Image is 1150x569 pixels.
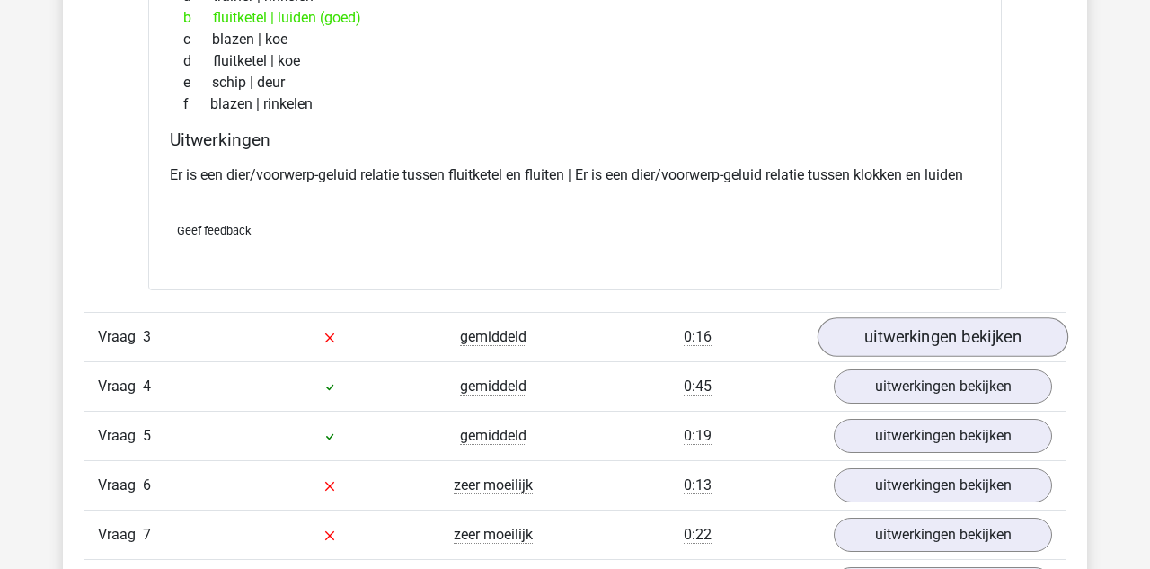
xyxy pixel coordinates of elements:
[170,50,980,72] div: fluitketel | koe
[98,326,143,348] span: Vraag
[834,518,1052,552] a: uitwerkingen bekijken
[834,369,1052,404] a: uitwerkingen bekijken
[460,378,526,396] span: gemiddeld
[460,328,526,346] span: gemiddeld
[98,376,143,397] span: Vraag
[98,425,143,447] span: Vraag
[183,50,213,72] span: d
[143,328,151,345] span: 3
[684,328,712,346] span: 0:16
[684,378,712,396] span: 0:45
[170,29,980,50] div: blazen | koe
[170,7,980,29] div: fluitketel | luiden (goed)
[143,427,151,444] span: 5
[684,526,712,544] span: 0:22
[183,93,210,115] span: f
[818,317,1068,357] a: uitwerkingen bekijken
[460,427,526,445] span: gemiddeld
[183,29,212,50] span: c
[143,476,151,493] span: 6
[684,427,712,445] span: 0:19
[170,164,980,186] p: Er is een dier/voorwerp-geluid relatie tussen fluitketel en fluiten | Er is een dier/voorwerp-gel...
[183,7,213,29] span: b
[170,93,980,115] div: blazen | rinkelen
[177,224,251,237] span: Geef feedback
[170,129,980,150] h4: Uitwerkingen
[684,476,712,494] span: 0:13
[98,524,143,546] span: Vraag
[143,378,151,395] span: 4
[98,475,143,496] span: Vraag
[143,526,151,543] span: 7
[454,476,533,494] span: zeer moeilijk
[454,526,533,544] span: zeer moeilijk
[834,468,1052,502] a: uitwerkingen bekijken
[170,72,980,93] div: schip | deur
[183,72,212,93] span: e
[834,419,1052,453] a: uitwerkingen bekijken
